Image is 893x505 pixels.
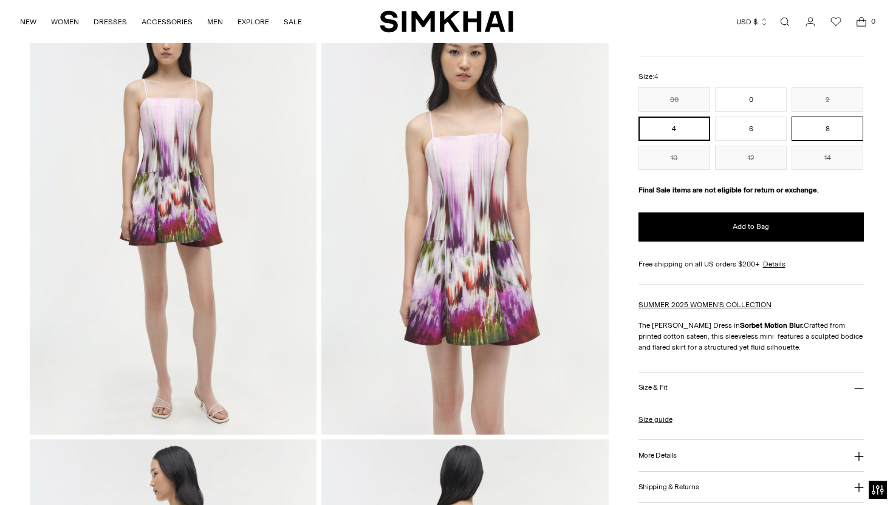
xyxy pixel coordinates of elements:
button: Size & Fit [638,373,864,404]
button: 10 [638,146,710,170]
span: Add to Bag [733,222,769,232]
button: 6 [715,117,787,141]
p: The [PERSON_NAME] Dress in Crafted from printed cotton sateen, this sleeveless mini features a sc... [638,320,864,353]
strong: Final Sale items are not eligible for return or exchange. [638,186,819,194]
button: 0 [715,87,787,112]
h3: Size & Fit [638,384,668,391]
a: Open search modal [773,10,797,34]
h3: More Details [638,452,677,459]
a: Go to the account page [798,10,823,34]
div: Free shipping on all US orders $200+ [638,259,864,269]
h3: Shipping & Returns [638,483,699,491]
a: WOMEN [51,8,79,35]
span: 0 [867,16,878,27]
a: Size guide [638,414,672,425]
a: SUMMER 2025 WOMEN'S COLLECTION [638,300,772,309]
button: Shipping & Returns [638,472,864,503]
button: 14 [792,146,863,170]
a: SIMKHAI [380,10,513,33]
a: Details [763,259,785,269]
button: 12 [715,146,787,170]
button: USD $ [736,8,768,35]
a: Open cart modal [849,10,874,34]
button: 8 [792,117,863,141]
a: EXPLORE [238,8,269,35]
label: Size: [638,71,658,83]
button: 2 [792,87,863,112]
button: Add to Bag [638,212,864,242]
button: 4 [638,117,710,141]
a: SALE [284,8,302,35]
img: Judie Mini Dress [30,4,317,434]
a: MEN [207,8,223,35]
strong: Sorbet Motion Blur. [740,321,804,330]
a: ACCESSORIES [142,8,193,35]
a: DRESSES [94,8,127,35]
a: NEW [20,8,36,35]
button: 00 [638,87,710,112]
img: Judie Mini Dress [321,4,609,434]
a: Wishlist [824,10,848,34]
button: More Details [638,440,864,471]
span: 4 [654,73,658,81]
